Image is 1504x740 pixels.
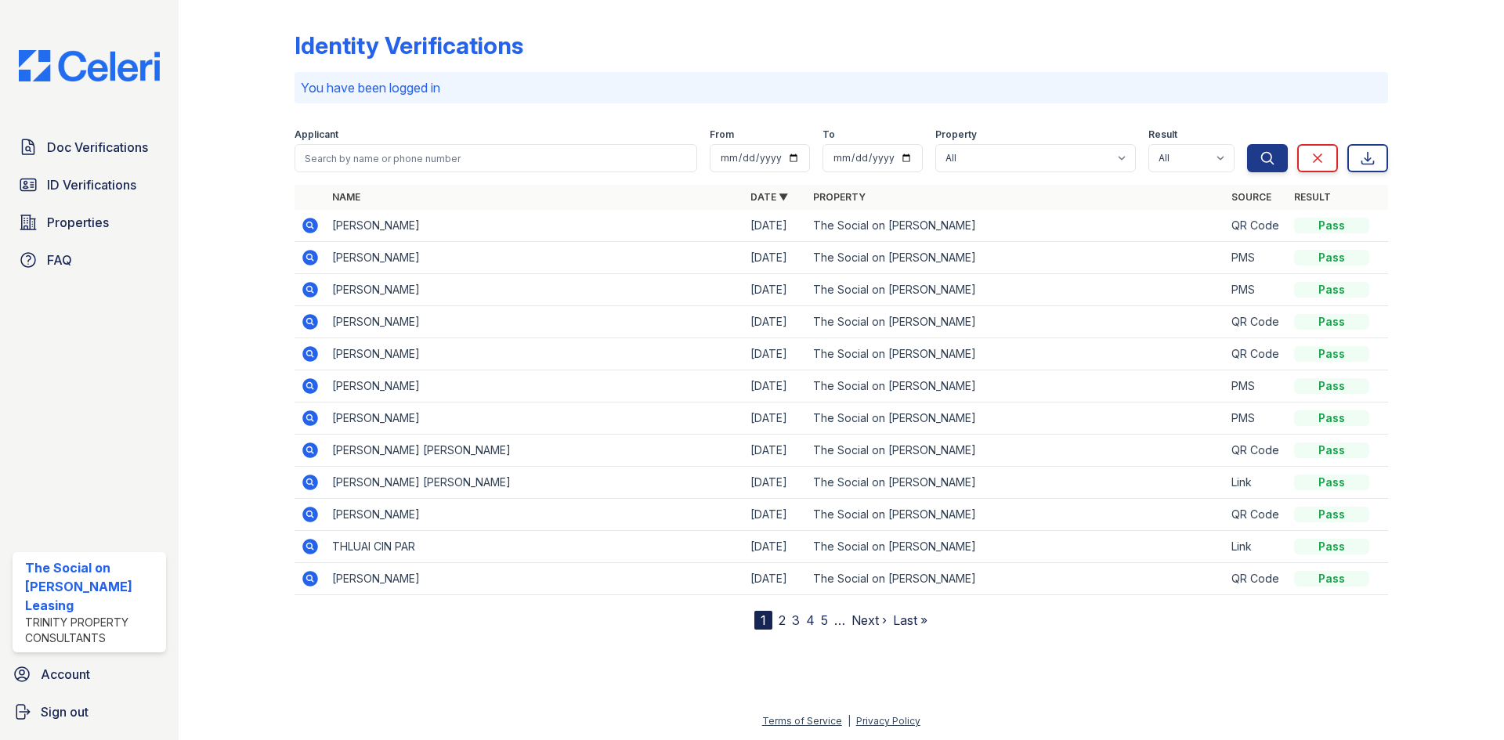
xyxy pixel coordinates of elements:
[332,191,360,203] a: Name
[301,78,1382,97] p: You have been logged in
[821,612,828,628] a: 5
[295,31,523,60] div: Identity Verifications
[1225,435,1288,467] td: QR Code
[1225,370,1288,402] td: PMS
[856,715,920,727] a: Privacy Policy
[1225,467,1288,499] td: Link
[6,50,172,81] img: CE_Logo_Blue-a8612792a0a2168367f1c8372b55b34899dd931a85d93a1a3d3e32e68fde9ad4.png
[807,338,1225,370] td: The Social on [PERSON_NAME]
[1225,563,1288,595] td: QR Code
[1294,539,1369,554] div: Pass
[806,612,815,628] a: 4
[25,615,160,646] div: Trinity Property Consultants
[1294,507,1369,522] div: Pass
[744,242,807,274] td: [DATE]
[1294,282,1369,298] div: Pass
[326,370,744,402] td: [PERSON_NAME]
[834,611,845,630] span: …
[13,169,166,200] a: ID Verifications
[807,563,1225,595] td: The Social on [PERSON_NAME]
[326,563,744,595] td: [PERSON_NAME]
[47,138,148,157] span: Doc Verifications
[326,306,744,338] td: [PERSON_NAME]
[744,370,807,402] td: [DATE]
[1225,338,1288,370] td: QR Code
[41,665,90,684] span: Account
[326,402,744,435] td: [PERSON_NAME]
[807,435,1225,467] td: The Social on [PERSON_NAME]
[807,306,1225,338] td: The Social on [PERSON_NAME]
[744,435,807,467] td: [DATE]
[1294,250,1369,265] div: Pass
[1225,210,1288,242] td: QR Code
[326,435,744,467] td: [PERSON_NAME] [PERSON_NAME]
[807,402,1225,435] td: The Social on [PERSON_NAME]
[25,558,160,615] div: The Social on [PERSON_NAME] Leasing
[744,531,807,563] td: [DATE]
[13,132,166,163] a: Doc Verifications
[326,242,744,274] td: [PERSON_NAME]
[710,128,734,141] label: From
[935,128,977,141] label: Property
[1294,442,1369,458] div: Pass
[807,242,1225,274] td: The Social on [PERSON_NAME]
[807,499,1225,531] td: The Social on [PERSON_NAME]
[1294,475,1369,490] div: Pass
[6,659,172,690] a: Account
[13,244,166,276] a: FAQ
[851,612,887,628] a: Next ›
[1148,128,1177,141] label: Result
[326,467,744,499] td: [PERSON_NAME] [PERSON_NAME]
[13,207,166,238] a: Properties
[1225,402,1288,435] td: PMS
[754,611,772,630] div: 1
[326,210,744,242] td: [PERSON_NAME]
[1225,274,1288,306] td: PMS
[326,338,744,370] td: [PERSON_NAME]
[744,402,807,435] td: [DATE]
[744,467,807,499] td: [DATE]
[41,702,89,721] span: Sign out
[893,612,927,628] a: Last »
[779,612,786,628] a: 2
[295,144,697,172] input: Search by name or phone number
[807,370,1225,402] td: The Social on [PERSON_NAME]
[1294,378,1369,394] div: Pass
[6,696,172,727] a: Sign out
[1294,218,1369,233] div: Pass
[1294,314,1369,330] div: Pass
[848,715,851,727] div: |
[1231,191,1271,203] a: Source
[47,213,109,232] span: Properties
[744,338,807,370] td: [DATE]
[744,499,807,531] td: [DATE]
[807,467,1225,499] td: The Social on [PERSON_NAME]
[744,306,807,338] td: [DATE]
[1294,410,1369,426] div: Pass
[762,715,842,727] a: Terms of Service
[326,274,744,306] td: [PERSON_NAME]
[326,499,744,531] td: [PERSON_NAME]
[1225,499,1288,531] td: QR Code
[792,612,800,628] a: 3
[47,175,136,194] span: ID Verifications
[1294,191,1331,203] a: Result
[744,563,807,595] td: [DATE]
[813,191,866,203] a: Property
[744,274,807,306] td: [DATE]
[1294,346,1369,362] div: Pass
[807,210,1225,242] td: The Social on [PERSON_NAME]
[1225,242,1288,274] td: PMS
[822,128,835,141] label: To
[807,274,1225,306] td: The Social on [PERSON_NAME]
[47,251,72,269] span: FAQ
[807,531,1225,563] td: The Social on [PERSON_NAME]
[1225,531,1288,563] td: Link
[326,531,744,563] td: THLUAI CIN PAR
[750,191,788,203] a: Date ▼
[744,210,807,242] td: [DATE]
[1225,306,1288,338] td: QR Code
[1294,571,1369,587] div: Pass
[295,128,338,141] label: Applicant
